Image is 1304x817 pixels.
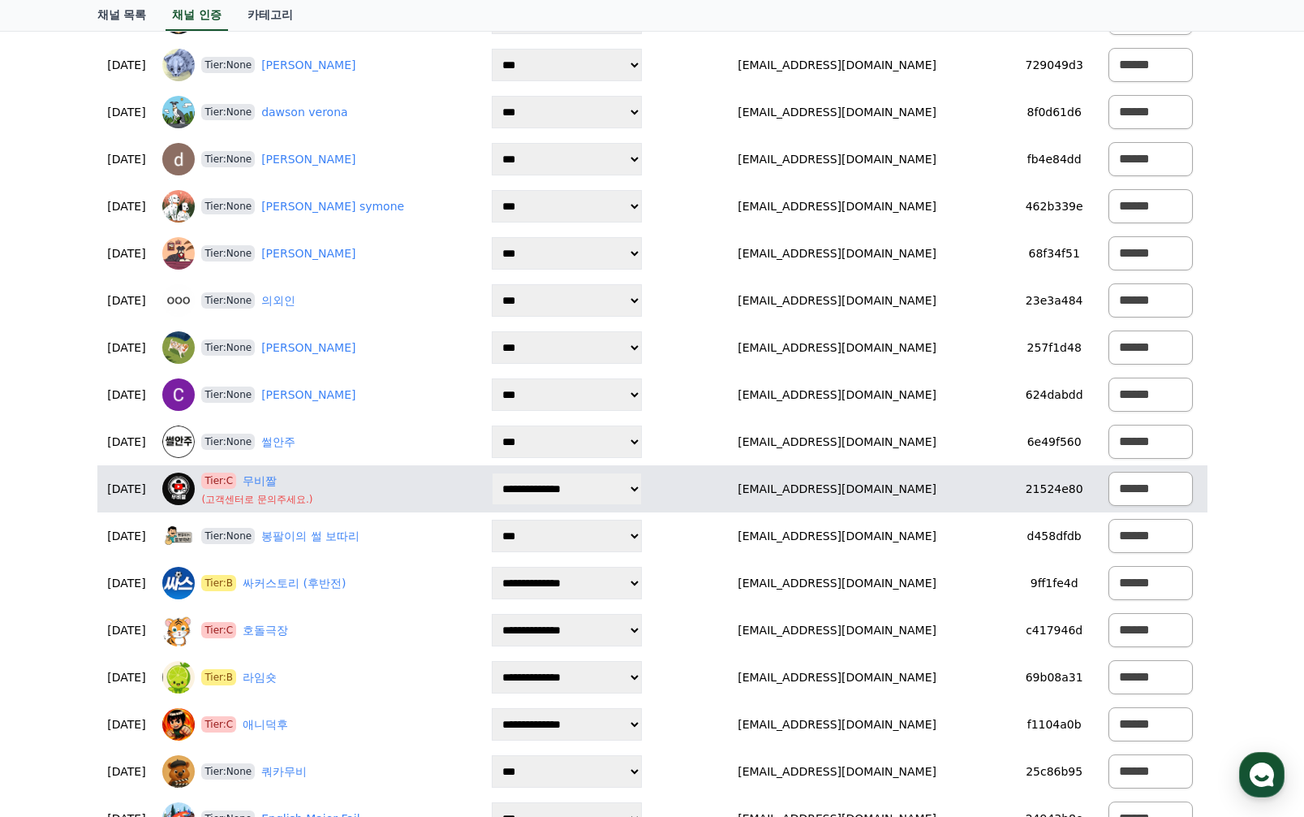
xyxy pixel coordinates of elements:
[201,622,236,638] span: Tier:C
[1014,607,1095,654] td: c417946d
[661,136,1014,183] td: [EMAIL_ADDRESS][DOMAIN_NAME]
[162,143,195,175] img: danika loosdd
[201,57,255,73] span: Tier:None
[1014,277,1095,324] td: 23e3a484
[104,198,150,215] p: [DATE]
[661,512,1014,560] td: [EMAIL_ADDRESS][DOMAIN_NAME]
[661,701,1014,748] td: [EMAIL_ADDRESS][DOMAIN_NAME]
[104,57,150,74] p: [DATE]
[104,763,150,780] p: [DATE]
[162,378,195,411] img: Camila Young
[201,339,255,356] span: Tier:None
[201,292,255,309] span: Tier:None
[1014,701,1095,748] td: f1104a0b
[1014,512,1095,560] td: d458dfdb
[661,230,1014,277] td: [EMAIL_ADDRESS][DOMAIN_NAME]
[162,49,195,81] img: Dale Olson
[104,245,150,262] p: [DATE]
[261,245,355,262] a: [PERSON_NAME]
[261,104,347,121] a: dawson verona
[201,434,255,450] span: Tier:None
[201,528,255,544] span: Tier:None
[148,540,168,553] span: 대화
[1014,41,1095,89] td: 729049d3
[1014,230,1095,277] td: 68f34f51
[1014,654,1095,701] td: 69b08a31
[661,748,1014,795] td: [EMAIL_ADDRESS][DOMAIN_NAME]
[162,755,195,788] img: 쿼카무비
[661,465,1014,512] td: [EMAIL_ADDRESS][DOMAIN_NAME]
[104,622,150,639] p: [DATE]
[162,708,195,741] img: 애니덕후
[104,292,150,309] p: [DATE]
[162,614,195,646] img: 호돌극장
[51,539,61,552] span: 홈
[661,183,1014,230] td: [EMAIL_ADDRESS][DOMAIN_NAME]
[162,331,195,364] img: adali antoinette
[261,292,295,309] a: 의외인
[104,104,150,121] p: [DATE]
[104,151,150,168] p: [DATE]
[1014,324,1095,371] td: 257f1d48
[261,528,359,545] a: 봉팔이의 썰 보따리
[162,520,195,552] img: 봉팔이의 썰 보따리
[661,89,1014,136] td: [EMAIL_ADDRESS][DOMAIN_NAME]
[261,763,307,780] a: 쿼카무비
[104,575,150,592] p: [DATE]
[5,515,107,555] a: 홈
[104,528,150,545] p: [DATE]
[201,387,255,403] span: Tier:None
[261,434,295,451] a: 썰안주
[1014,136,1095,183] td: fb4e84dd
[1014,465,1095,512] td: 21524e80
[209,515,312,555] a: 설정
[107,515,209,555] a: 대화
[243,669,277,686] a: 라임숏
[661,371,1014,418] td: [EMAIL_ADDRESS][DOMAIN_NAME]
[1014,89,1095,136] td: 8f0d61d6
[104,434,150,451] p: [DATE]
[243,622,288,639] a: 호돌극장
[201,493,312,506] p: ( 고객센터로 문의주세요. )
[661,277,1014,324] td: [EMAIL_ADDRESS][DOMAIN_NAME]
[201,198,255,214] span: Tier:None
[661,654,1014,701] td: [EMAIL_ADDRESS][DOMAIN_NAME]
[162,473,195,505] img: 무비짤
[261,387,355,404] a: [PERSON_NAME]
[1014,371,1095,418] td: 624dabdd
[661,41,1014,89] td: [EMAIL_ADDRESS][DOMAIN_NAME]
[162,567,195,599] img: 싸커스토리 (후반전)
[201,575,236,591] span: Tier:B
[261,151,355,168] a: [PERSON_NAME]
[162,96,195,128] img: dawson verona
[1014,183,1095,230] td: 462b339e
[104,716,150,733] p: [DATE]
[661,607,1014,654] td: [EMAIL_ADDRESS][DOMAIN_NAME]
[1014,748,1095,795] td: 25c86b95
[261,57,355,74] a: [PERSON_NAME]
[201,716,236,733] span: Tier:C
[1014,418,1095,465] td: 6e49f560
[261,339,355,357] a: [PERSON_NAME]
[162,190,195,223] img: kessinger symone
[243,575,346,592] a: 싸커스토리 (후반전)
[243,716,288,733] a: 애니덕후
[162,284,195,317] img: 의외인
[201,104,255,120] span: Tier:None
[201,669,236,685] span: Tier:B
[201,151,255,167] span: Tier:None
[661,560,1014,607] td: [EMAIL_ADDRESS][DOMAIN_NAME]
[201,763,255,780] span: Tier:None
[162,661,195,694] img: 라임숏
[162,426,195,458] img: 썰안주
[661,418,1014,465] td: [EMAIL_ADDRESS][DOMAIN_NAME]
[661,324,1014,371] td: [EMAIL_ADDRESS][DOMAIN_NAME]
[104,669,150,686] p: [DATE]
[1014,560,1095,607] td: 9ff1fe4d
[201,245,255,262] span: Tier:None
[162,237,195,270] img: mickens dowdell
[243,473,277,490] a: 무비짤
[104,481,150,498] p: [DATE]
[251,539,270,552] span: 설정
[261,198,404,215] a: [PERSON_NAME] symone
